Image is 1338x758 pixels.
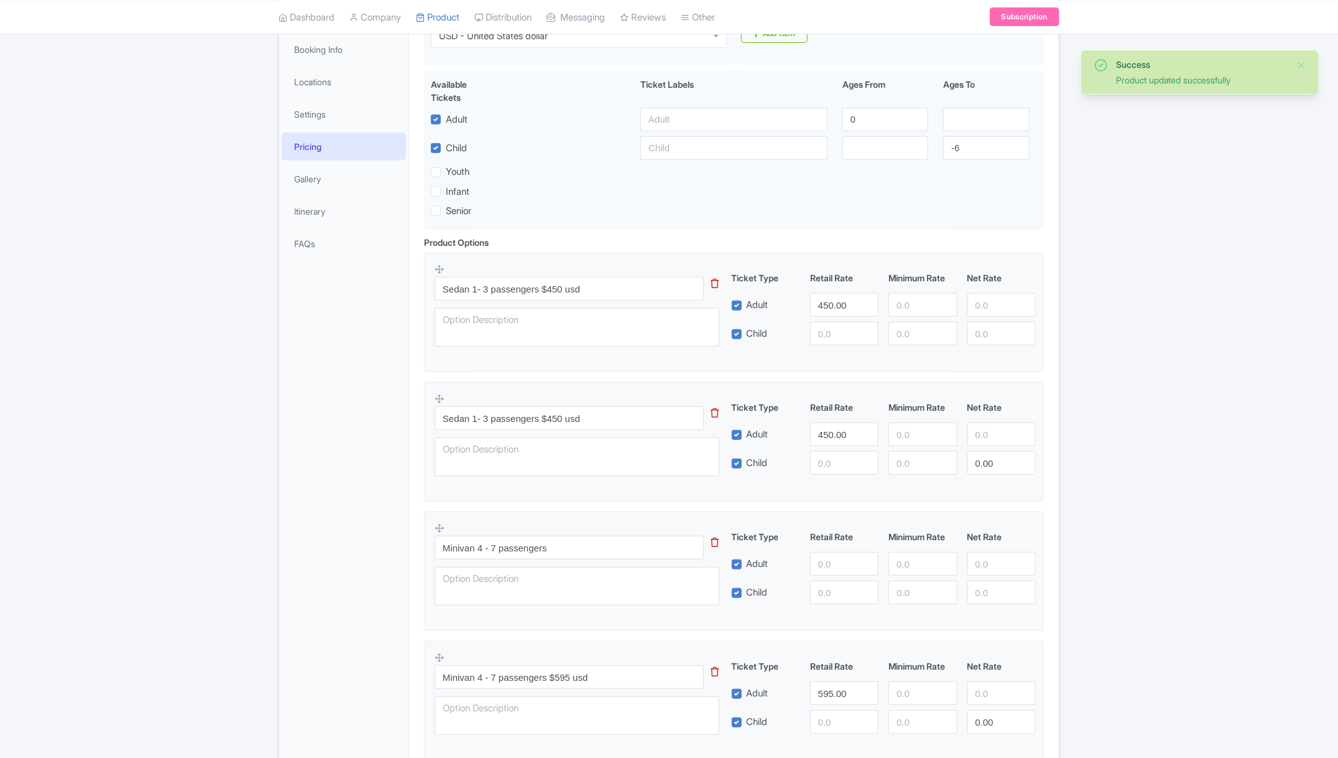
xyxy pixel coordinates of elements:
[431,78,498,104] div: Available Tickets
[888,710,957,734] input: 0.0
[805,660,884,673] div: Retail Rate
[282,68,406,96] a: Locations
[747,298,768,312] label: Adult
[962,530,1041,543] div: Net Rate
[727,271,805,284] div: Ticket Type
[835,78,936,104] div: Ages From
[747,586,768,600] label: Child
[810,710,879,734] input: 0.0
[810,293,879,317] input: 0.0
[967,451,1036,475] input: 0.0
[888,423,957,446] input: 0.0
[888,451,957,475] input: 0.0
[884,530,962,543] div: Minimum Rate
[967,681,1036,705] input: 0.0
[1296,58,1306,73] button: Close
[888,293,957,317] input: 0.0
[446,204,471,218] label: Senior
[435,665,704,689] input: Option Name
[727,530,805,543] div: Ticket Type
[990,7,1059,26] a: Subscription
[747,327,768,341] label: Child
[884,660,962,673] div: Minimum Rate
[810,581,879,604] input: 0.0
[888,681,957,705] input: 0.0
[633,78,835,104] div: Ticket Labels
[962,660,1041,673] div: Net Rate
[884,271,962,284] div: Minimum Rate
[967,552,1036,576] input: 0.0
[446,185,469,199] label: Infant
[282,230,406,258] a: FAQs
[439,30,548,42] div: USD - United States dollar
[747,456,768,470] label: Child
[446,141,467,156] label: Child
[640,108,828,131] input: Adult
[282,133,406,161] a: Pricing
[435,277,704,301] input: Option Name
[888,581,957,604] input: 0.0
[435,406,704,430] input: Option Name
[967,423,1036,446] input: 0.0
[967,710,1036,734] input: 0.0
[967,322,1036,345] input: 0.0
[727,401,805,414] div: Ticket Type
[282,35,406,63] a: Booking Info
[810,681,879,705] input: 0.0
[810,552,879,576] input: 0.0
[747,428,768,442] label: Adult
[424,236,489,249] div: Product Options
[747,686,768,701] label: Adult
[805,401,884,414] div: Retail Rate
[810,423,879,446] input: 0.0
[282,197,406,225] a: Itinerary
[805,530,884,543] div: Retail Rate
[967,293,1036,317] input: 0.0
[747,715,768,729] label: Child
[435,536,704,559] input: Option Name
[446,113,468,127] label: Adult
[810,451,879,475] input: 0.0
[446,165,469,179] label: Youth
[805,271,884,284] div: Retail Rate
[282,100,406,128] a: Settings
[1116,58,1286,71] div: Success
[888,552,957,576] input: 0.0
[282,165,406,193] a: Gallery
[962,401,1041,414] div: Net Rate
[962,271,1041,284] div: Net Rate
[810,322,879,345] input: 0.0
[747,557,768,571] label: Adult
[884,401,962,414] div: Minimum Rate
[888,322,957,345] input: 0.0
[640,136,828,160] input: Child
[936,78,1036,104] div: Ages To
[1116,73,1286,87] div: Product updated successfully
[727,660,805,673] div: Ticket Type
[967,581,1036,604] input: 0.0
